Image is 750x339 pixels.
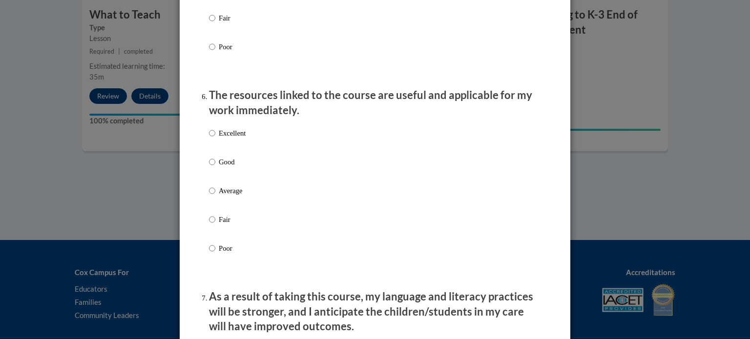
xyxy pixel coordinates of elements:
p: Fair [219,214,246,225]
input: Average [209,185,215,196]
p: Poor [219,243,246,254]
p: Fair [219,13,246,23]
p: The resources linked to the course are useful and applicable for my work immediately. [209,88,541,118]
input: Good [209,157,215,167]
input: Fair [209,13,215,23]
input: Poor [209,243,215,254]
p: Poor [219,41,246,52]
input: Fair [209,214,215,225]
input: Poor [209,41,215,52]
p: Average [219,185,246,196]
p: Good [219,157,246,167]
input: Excellent [209,128,215,139]
p: Excellent [219,128,246,139]
p: As a result of taking this course, my language and literacy practices will be stronger, and I ant... [209,289,541,334]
